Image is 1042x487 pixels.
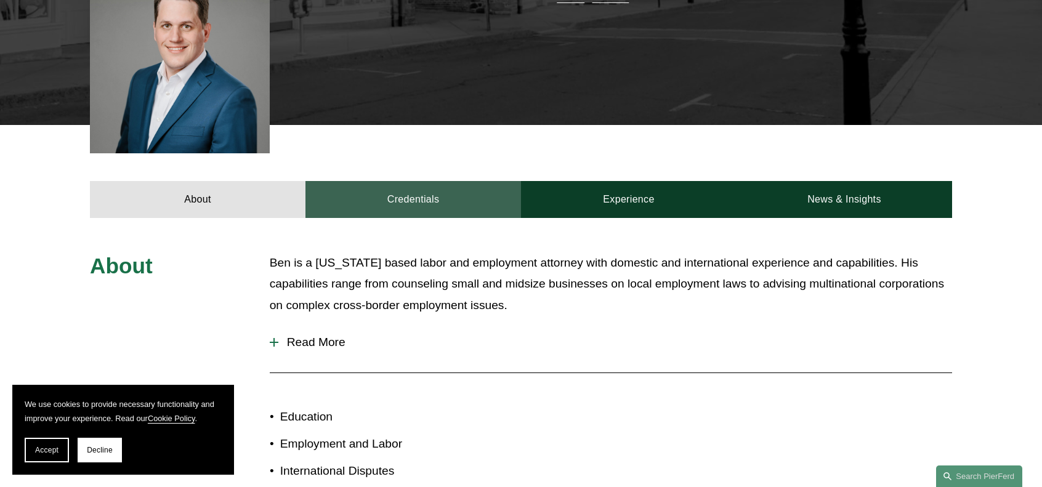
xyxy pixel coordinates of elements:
[737,181,952,218] a: News & Insights
[148,414,195,423] a: Cookie Policy
[936,465,1022,487] a: Search this site
[90,254,153,278] span: About
[87,446,113,454] span: Decline
[35,446,59,454] span: Accept
[270,326,952,358] button: Read More
[521,181,737,218] a: Experience
[280,433,521,455] p: Employment and Labor
[25,438,69,462] button: Accept
[280,461,521,482] p: International Disputes
[280,406,521,428] p: Education
[90,181,305,218] a: About
[270,252,952,316] p: Ben is a [US_STATE] based labor and employment attorney with domestic and international experienc...
[278,336,952,349] span: Read More
[78,438,122,462] button: Decline
[12,385,234,475] section: Cookie banner
[25,397,222,425] p: We use cookies to provide necessary functionality and improve your experience. Read our .
[305,181,521,218] a: Credentials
